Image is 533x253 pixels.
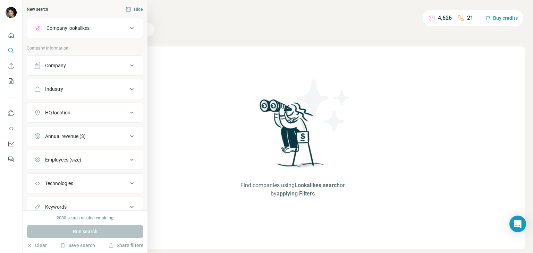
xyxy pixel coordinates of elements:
[108,242,143,249] button: Share filters
[57,215,113,221] div: 2000 search results remaining
[6,60,17,72] button: Enrich CSV
[45,62,66,69] div: Company
[6,153,17,165] button: Feedback
[60,242,95,249] button: Save search
[27,242,47,249] button: Clear
[6,122,17,135] button: Use Surfe API
[256,97,329,175] img: Surfe Illustration - Woman searching with binoculars
[6,29,17,42] button: Quick start
[45,203,67,210] div: Keywords
[27,6,48,12] div: New search
[295,182,340,189] span: Lookalikes search
[6,44,17,57] button: Search
[27,20,143,36] button: Company lookalikes
[45,180,73,187] div: Technologies
[45,86,63,93] div: Industry
[467,14,473,22] p: 21
[485,13,518,23] button: Buy credits
[27,81,143,97] button: Industry
[6,75,17,87] button: My lists
[293,74,355,137] img: Surfe Illustration - Stars
[27,57,143,74] button: Company
[45,133,86,140] div: Annual revenue ($)
[45,109,70,116] div: HQ location
[236,181,349,198] span: Find companies using or by
[6,7,17,18] img: Avatar
[46,25,90,32] div: Company lookalikes
[121,4,147,15] button: Hide
[438,14,452,22] p: 4,626
[27,199,143,215] button: Keywords
[45,156,81,163] div: Employees (size)
[6,138,17,150] button: Dashboard
[27,45,143,51] p: Company information
[27,175,143,192] button: Technologies
[6,107,17,120] button: Use Surfe on LinkedIn
[27,104,143,121] button: HQ location
[60,8,525,18] h4: Search
[27,128,143,145] button: Annual revenue ($)
[509,216,526,232] div: Open Intercom Messenger
[27,151,143,168] button: Employees (size)
[277,190,315,197] span: applying Filters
